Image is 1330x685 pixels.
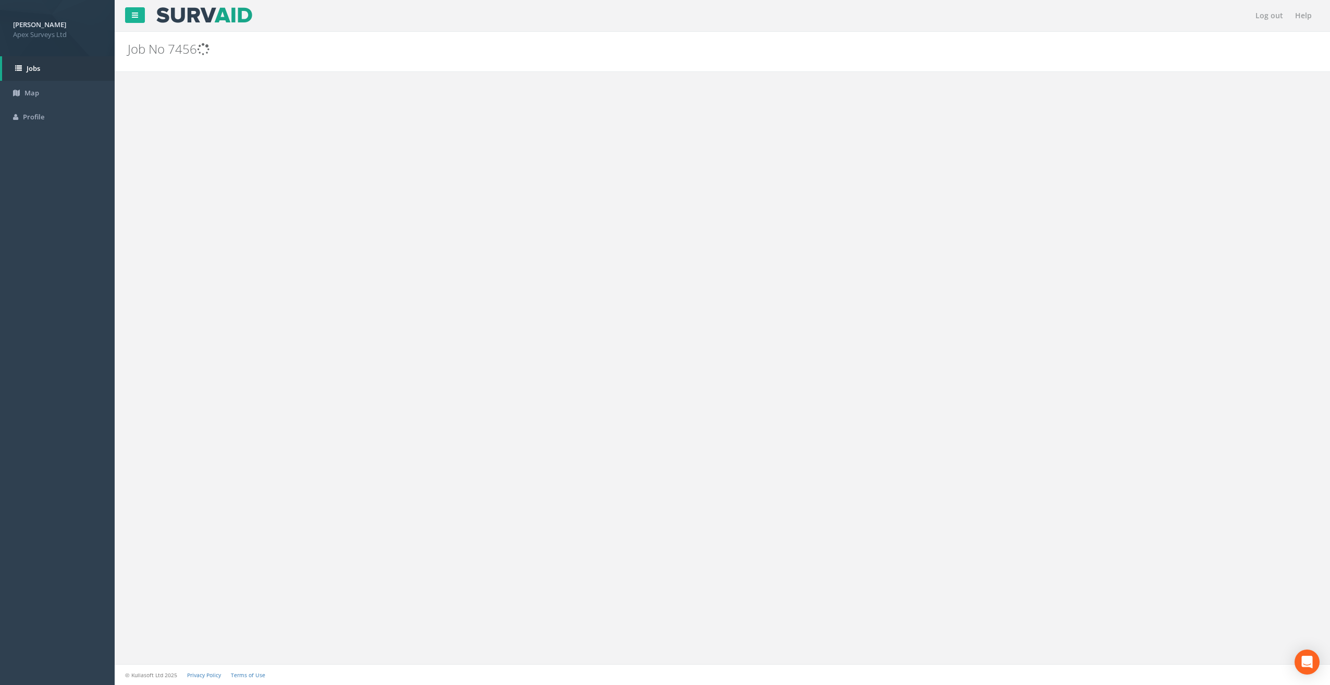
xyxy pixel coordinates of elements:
[231,671,265,679] a: Terms of Use
[13,17,102,39] a: [PERSON_NAME] Apex Surveys Ltd
[128,42,1116,56] h2: Job No 7456
[125,671,177,679] small: © Kullasoft Ltd 2025
[13,30,102,40] span: Apex Surveys Ltd
[23,112,44,121] span: Profile
[13,20,66,29] strong: [PERSON_NAME]
[1295,650,1320,675] div: Open Intercom Messenger
[187,671,221,679] a: Privacy Policy
[2,56,115,81] a: Jobs
[27,64,40,73] span: Jobs
[24,88,39,97] span: Map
